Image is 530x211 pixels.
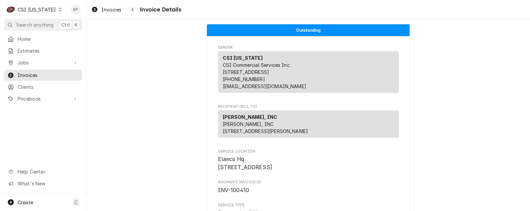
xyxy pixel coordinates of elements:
span: Elanco Hq [STREET_ADDRESS] [218,156,272,170]
div: KP [71,5,80,14]
span: Invoices [101,6,121,13]
span: [PERSON_NAME], INC [STREET_ADDRESS][PERSON_NAME] [223,121,308,134]
div: C [6,5,16,14]
span: Create [18,200,33,205]
span: Pricebook [18,95,69,102]
div: Sender [218,51,399,93]
a: Clients [4,81,82,93]
span: Roopairs Invoice ID [218,186,399,194]
a: Estimates [4,45,82,56]
a: Go to What's New [4,178,82,189]
span: Invoice Details [138,5,181,14]
span: Outstanding [296,28,321,32]
span: Service Type [218,203,399,208]
span: Home [18,35,79,43]
span: Search anything [16,21,53,28]
a: Home [4,33,82,45]
span: Service Location [218,155,399,171]
strong: CSI [US_STATE] [223,55,263,61]
span: Invoices [18,72,79,79]
div: Status [207,24,410,36]
span: Roopairs Invoice ID [218,180,399,185]
a: Go to Help Center [4,166,82,177]
span: Help Center [18,168,78,175]
span: C [74,199,78,206]
strong: [PERSON_NAME], INC [223,114,278,120]
span: Estimates [18,47,79,54]
div: CSI Kentucky's Avatar [6,5,16,14]
a: Go to Pricebook [4,93,82,104]
div: Invoice Sender [218,45,399,96]
div: Kym Parson's Avatar [71,5,80,14]
span: What's New [18,180,78,187]
span: Service Location [218,149,399,154]
a: [PHONE_NUMBER] [223,76,265,82]
div: CSI [US_STATE] [18,6,56,13]
span: Clients [18,83,79,90]
div: Recipient (Bill To) [218,110,399,140]
div: Service Location [218,149,399,172]
div: Invoice Recipient [218,104,399,141]
div: Sender [218,51,399,96]
button: Navigate back [127,4,138,15]
span: Ctrl [61,21,70,28]
a: Invoices [4,70,82,81]
span: Recipient (Bill To) [218,104,399,109]
button: Search anythingCtrlK [4,19,82,31]
a: Invoices [89,4,124,15]
span: Jobs [18,59,69,66]
span: INV-100410 [218,187,249,193]
div: Roopairs Invoice ID [218,180,399,194]
a: Go to Jobs [4,57,82,68]
a: [EMAIL_ADDRESS][DOMAIN_NAME] [223,83,306,89]
span: CSI Commercial Services Inc [STREET_ADDRESS] [223,62,290,75]
div: Recipient (Bill To) [218,110,399,138]
span: K [75,21,78,28]
span: Sender [218,45,399,50]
